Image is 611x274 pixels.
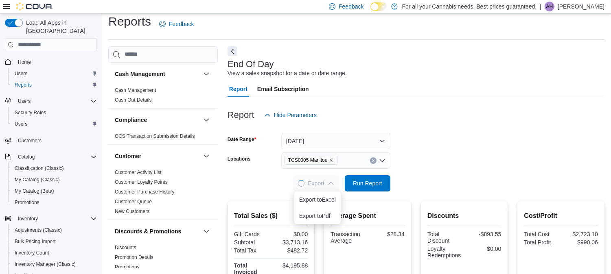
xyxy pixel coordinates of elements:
[115,254,153,260] a: Promotion Details
[8,163,100,174] button: Classification (Classic)
[15,96,97,106] span: Users
[558,2,604,11] p: [PERSON_NAME]
[18,98,31,104] span: Users
[115,70,200,78] button: Cash Management
[15,152,97,162] span: Catalog
[15,57,34,67] a: Home
[11,69,31,78] a: Users
[18,154,35,160] span: Catalog
[11,108,49,117] a: Security Roles
[18,137,42,144] span: Customers
[15,136,45,146] a: Customers
[115,227,200,235] button: Discounts & Promotions
[108,167,218,220] div: Customer
[294,208,341,224] button: Export toPdf
[11,108,97,117] span: Security Roles
[115,209,149,214] a: New Customers
[8,224,100,236] button: Adjustments (Classic)
[298,179,305,187] span: Loading
[115,133,195,139] span: OCS Transaction Submission Details
[169,20,194,28] span: Feedback
[11,225,97,235] span: Adjustments (Classic)
[115,169,162,176] span: Customer Activity List
[234,231,269,237] div: Gift Cards
[331,211,405,221] h2: Average Spent
[115,245,136,250] a: Discounts
[294,191,341,208] button: Export toExcel
[524,231,559,237] div: Total Cost
[15,152,38,162] button: Catalog
[524,211,598,221] h2: Cost/Profit
[115,189,175,195] a: Customer Purchase History
[299,196,336,203] span: Export to Excel
[563,231,598,237] div: $2,723.10
[2,135,100,146] button: Customers
[115,179,168,185] a: Customer Loyalty Points
[115,152,141,160] h3: Customer
[281,133,390,149] button: [DATE]
[298,175,334,191] span: Export
[201,69,211,79] button: Cash Management
[329,158,334,163] button: Remove TCS0005 Manitou from selection in this group
[8,185,100,197] button: My Catalog (Beta)
[18,59,31,65] span: Home
[427,211,502,221] h2: Discounts
[15,96,34,106] button: Users
[115,133,195,139] a: OCS Transaction Submission Details
[370,157,377,164] button: Clear input
[15,188,54,194] span: My Catalog (Beta)
[11,259,79,269] a: Inventory Manager (Classic)
[369,231,405,237] div: $28.34
[8,107,100,118] button: Security Roles
[11,186,97,196] span: My Catalog (Beta)
[15,57,97,67] span: Home
[2,151,100,163] button: Catalog
[228,46,237,56] button: Next
[11,80,97,90] span: Reports
[15,250,49,256] span: Inventory Count
[115,87,156,93] a: Cash Management
[8,247,100,259] button: Inventory Count
[15,214,97,224] span: Inventory
[15,199,39,206] span: Promotions
[2,56,100,68] button: Home
[234,211,308,221] h2: Total Sales ($)
[8,79,100,91] button: Reports
[15,227,62,233] span: Adjustments (Classic)
[201,151,211,161] button: Customer
[427,231,463,244] div: Total Discount
[546,2,553,11] span: AH
[115,97,152,103] span: Cash Out Details
[402,2,537,11] p: For all your Cannabis needs. Best prices guaranteed.
[15,70,27,77] span: Users
[15,82,32,88] span: Reports
[201,226,211,236] button: Discounts & Promotions
[115,116,200,124] button: Compliance
[23,19,97,35] span: Load All Apps in [GEOGRAPHIC_DATA]
[15,109,46,116] span: Security Roles
[234,239,269,246] div: Subtotal
[234,247,269,254] div: Total Tax
[11,186,57,196] a: My Catalog (Beta)
[15,176,60,183] span: My Catalog (Classic)
[8,259,100,270] button: Inventory Manager (Classic)
[273,239,308,246] div: $3,713.16
[115,70,165,78] h3: Cash Management
[11,119,31,129] a: Users
[2,213,100,224] button: Inventory
[16,2,53,11] img: Cova
[2,96,100,107] button: Users
[379,157,385,164] button: Open list of options
[8,236,100,247] button: Bulk Pricing Import
[11,163,67,173] a: Classification (Classic)
[108,131,218,144] div: Compliance
[11,175,63,185] a: My Catalog (Classic)
[15,165,64,172] span: Classification (Classic)
[345,175,390,191] button: Run Report
[11,80,35,90] a: Reports
[466,231,502,237] div: -$893.55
